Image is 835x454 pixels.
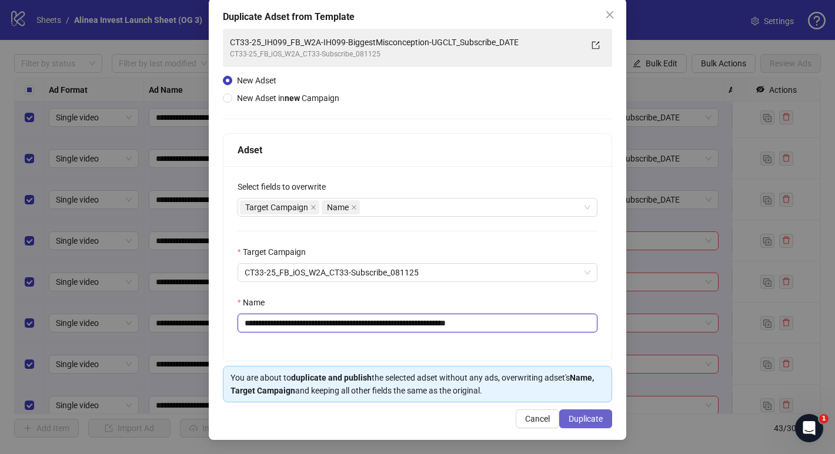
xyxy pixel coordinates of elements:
[238,296,272,309] label: Name
[559,409,612,428] button: Duplicate
[351,204,357,210] span: close
[238,246,313,258] label: Target Campaign
[230,36,582,49] div: CT33-25_IH099_FB_W2A-IH099-BiggestMisconception-UGCLT_Subscribe_DATE
[322,200,360,214] span: Name
[819,414,829,423] span: 1
[291,373,372,382] strong: duplicate and publish
[569,414,603,423] span: Duplicate
[237,93,339,103] span: New Adset in Campaign
[238,143,597,157] div: Adset
[231,371,604,397] div: You are about to the selected adset without any ads, overwriting adset's and keeping all other fi...
[240,200,319,214] span: Target Campaign
[516,409,559,428] button: Cancel
[525,414,550,423] span: Cancel
[795,414,823,442] iframe: Intercom live chat
[327,201,349,214] span: Name
[285,93,300,103] strong: new
[600,5,619,24] button: Close
[245,264,590,281] span: CT33-25_FB_iOS_W2A_CT33-Subscribe_081125
[223,10,612,24] div: Duplicate Adset from Template
[231,373,594,395] strong: Name, Target Campaign
[238,314,597,332] input: Name
[230,49,582,60] div: CT33-25_FB_iOS_W2A_CT33-Subscribe_081125
[592,41,600,49] span: export
[310,204,316,210] span: close
[605,10,614,19] span: close
[238,180,333,193] label: Select fields to overwrite
[237,76,276,85] span: New Adset
[245,201,308,214] span: Target Campaign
